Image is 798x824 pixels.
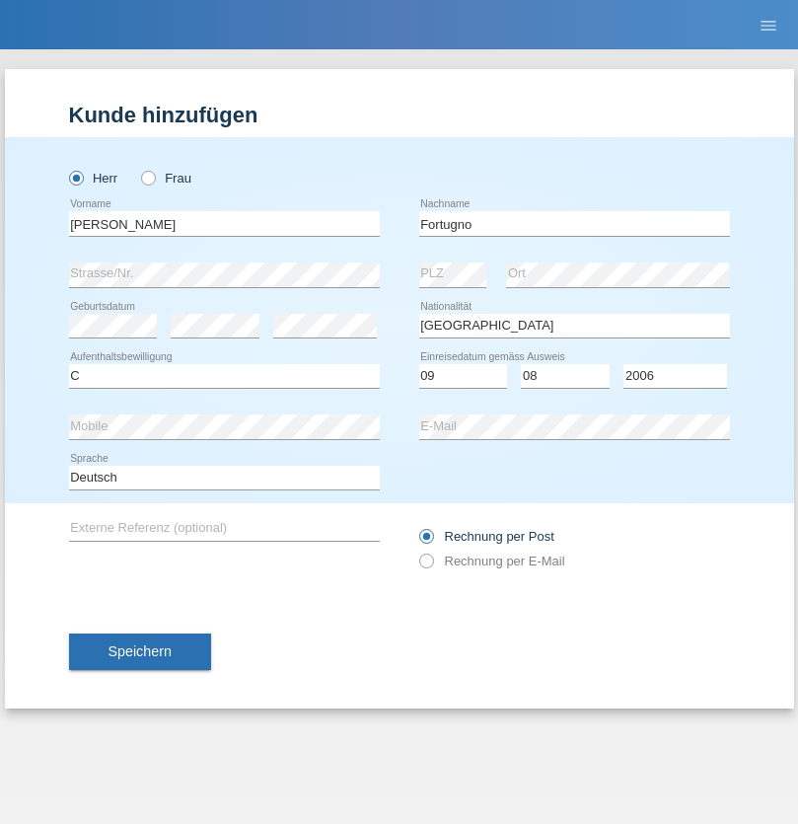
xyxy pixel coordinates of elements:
a: menu [749,19,788,31]
label: Herr [69,171,118,186]
span: Speichern [109,643,172,659]
input: Frau [141,171,154,184]
i: menu [759,16,778,36]
input: Herr [69,171,82,184]
input: Rechnung per Post [419,529,432,554]
h1: Kunde hinzufügen [69,103,730,127]
input: Rechnung per E-Mail [419,554,432,578]
label: Rechnung per Post [419,529,554,544]
button: Speichern [69,634,211,671]
label: Frau [141,171,191,186]
label: Rechnung per E-Mail [419,554,565,568]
